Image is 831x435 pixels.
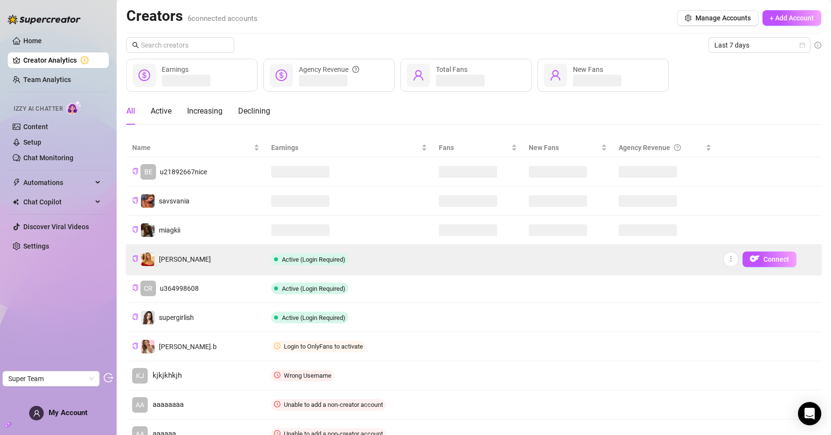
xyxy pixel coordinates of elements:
span: copy [132,255,138,262]
div: All [126,105,135,117]
span: savsvania [159,197,190,205]
img: Chat Copilot [13,199,19,205]
span: copy [132,284,138,291]
th: Name [126,138,265,157]
input: Search creators [141,40,221,50]
span: copy [132,314,138,320]
span: calendar [799,42,805,48]
span: user [550,69,561,81]
span: Unable to add a non-creator account [284,401,383,408]
button: Copy Creator ID [132,168,138,175]
span: [PERSON_NAME] [159,255,211,263]
span: logout [104,373,113,383]
span: thunderbolt [13,179,20,186]
span: AA [136,400,144,410]
span: Manage Accounts [695,14,751,22]
button: Copy Creator ID [132,343,138,350]
a: Setup [23,138,41,146]
a: KJkjkjkhkjh [132,368,260,384]
span: user [413,69,424,81]
span: question-circle [674,142,681,153]
span: Automations [23,175,92,190]
span: Last 7 days [714,38,805,52]
button: OFConnect [743,251,796,267]
button: Copy Creator ID [132,226,138,234]
th: New Fans [523,138,613,157]
span: clock-circle [274,343,280,349]
h2: Creators [126,7,258,25]
a: Creator Analytics exclamation-circle [23,52,101,68]
span: copy [132,226,138,233]
span: setting [685,15,692,21]
img: mikayla_demaiter [141,252,155,266]
span: clock-circle [274,401,280,407]
span: My Account [49,408,87,417]
a: Content [23,123,48,131]
span: aaaaaaaa [153,399,184,411]
a: AAaaaaaaaa [132,397,260,413]
span: search [132,42,139,49]
div: Active [151,105,172,117]
button: Copy Creator ID [132,314,138,321]
span: Chat Copilot [23,194,92,210]
span: dollar-circle [138,69,150,81]
span: Active (Login Required) [282,285,346,292]
span: supergirlish [159,314,194,321]
div: Increasing [187,105,223,117]
span: KJ [136,370,144,381]
a: Discover Viral Videos [23,223,89,231]
span: 6 connected accounts [188,14,258,23]
button: + Add Account [762,10,821,26]
span: Wrong Username [284,372,331,379]
button: Manage Accounts [677,10,759,26]
span: kjkjkhkjh [153,370,182,382]
img: logo-BBDzfeDw.svg [8,15,81,24]
span: Fans [439,142,509,153]
span: [PERSON_NAME].b [159,343,217,351]
span: CR [144,283,153,294]
span: Login to OnlyFans to activate [284,343,363,350]
span: New Fans [573,66,603,73]
span: question-circle [352,64,359,75]
span: Active (Login Required) [282,256,346,263]
img: OF [750,254,760,264]
a: Chat Monitoring [23,154,73,162]
span: copy [132,168,138,174]
th: Earnings [265,138,433,157]
span: Earnings [271,142,419,153]
span: build [5,421,12,428]
img: miagkii [141,223,155,237]
span: Super Team [8,371,94,386]
img: savsvania [141,194,155,208]
a: Team Analytics [23,76,71,84]
span: clock-circle [274,372,280,378]
div: Agency Revenue [299,64,359,75]
div: Agency Revenue [619,142,704,153]
button: Copy Creator ID [132,197,138,204]
span: Name [132,142,252,153]
span: copy [132,343,138,349]
span: user [33,410,40,417]
span: u21892667nice [160,168,207,176]
a: Home [23,37,42,45]
span: Active (Login Required) [282,314,346,321]
span: Connect [763,255,789,263]
span: u364998608 [160,284,199,292]
img: lyla.b [141,340,155,353]
div: Open Intercom Messenger [798,402,821,425]
span: dollar-circle [276,69,287,81]
span: info-circle [814,42,821,49]
button: Copy Creator ID [132,284,138,292]
span: miagkii [159,226,180,234]
span: more [727,255,734,262]
span: + Add Account [770,14,814,22]
span: BE [144,167,153,177]
span: Izzy AI Chatter [14,104,63,114]
th: Fans [433,138,523,157]
span: Earnings [162,66,189,73]
button: Copy Creator ID [132,255,138,263]
img: AI Chatter [67,100,82,115]
span: Total Fans [436,66,467,73]
span: copy [132,197,138,203]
